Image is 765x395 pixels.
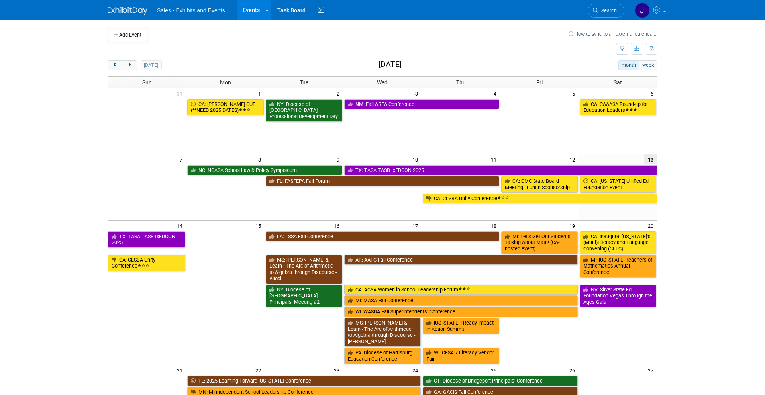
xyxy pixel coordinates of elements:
a: CA: Inaugural [US_STATE]’s (Multi)Literacy and Language Convening (CLLC) [580,231,656,254]
span: 14 [176,221,186,231]
span: 4 [493,88,500,98]
button: week [639,60,657,70]
button: month [618,60,639,70]
span: Fri [536,79,543,86]
span: 8 [257,154,265,164]
h2: [DATE] [379,60,402,69]
a: Search [588,4,624,18]
a: AR: AAFC Fall Conference [344,255,578,265]
span: 26 [569,365,579,375]
a: MI: [US_STATE] Teachers of Mathematics Annual Conference [580,255,656,278]
span: 16 [333,221,343,231]
span: 25 [490,365,500,375]
a: CA: CAAASA Round-up for Education Leaders [580,99,656,115]
span: 11 [490,154,500,164]
span: 12 [569,154,579,164]
a: TX: TASA TASB txEDCON 2025 [344,165,657,176]
span: 20 [647,221,657,231]
a: MS: [PERSON_NAME] & Learn - The Arc of Arithmetic to Algebra through Discourse - Biloxi [266,255,342,284]
button: prev [108,60,122,70]
a: TX: TASA TASB txEDCON 2025 [108,231,185,248]
a: FL: FASFEPA Fall Forum [266,176,499,186]
span: 17 [412,221,422,231]
span: Sun [142,79,152,86]
a: NV: Silver State Ed Foundation Vegas Through the Ages Gala [580,285,656,307]
span: 13 [644,154,657,164]
a: NC: NCASA School Law & Policy Symposium [187,165,342,176]
img: Jerika Salvador [635,3,650,18]
span: 6 [650,88,657,98]
a: CA: CLSBA Unity Conference [423,194,657,204]
span: 23 [333,365,343,375]
button: next [122,60,137,70]
span: 21 [176,365,186,375]
span: Tue [300,79,308,86]
span: Sat [614,79,622,86]
a: CA: [US_STATE] Unified Ed Foundation Event [580,176,656,192]
span: Thu [456,79,466,86]
a: CA: ACSA Women in School Leadership Forum [344,285,578,295]
span: 1 [257,88,265,98]
a: NM: Fall AREA Conference [344,99,499,110]
a: CT: Diocese of Bridgeport Principals’ Conference [423,376,578,386]
a: WI: CESA 7 Literacy Vendor Fair [423,348,499,364]
span: 27 [647,365,657,375]
a: CA: CLSBA Unity Conference [108,255,185,271]
a: PA: Diocese of Harrisburg Education Conference [344,348,421,364]
span: 19 [569,221,579,231]
a: FL: 2025 Learning Forward [US_STATE] Conference [187,376,421,386]
span: 15 [255,221,265,231]
a: [US_STATE] i-Ready Impact in Action Summit [423,318,499,334]
span: 18 [490,221,500,231]
span: 22 [255,365,265,375]
a: NY: Diocese of [GEOGRAPHIC_DATA] Principals’ Meeting #2 [266,285,342,307]
span: 10 [412,154,422,164]
span: Wed [377,79,388,86]
span: 5 [571,88,579,98]
span: 2 [336,88,343,98]
span: Mon [220,79,231,86]
img: ExhibitDay [108,7,147,15]
a: MI: Let’s Get Our Students Talking About Math! (CA-hosted event) [501,231,578,254]
span: 3 [414,88,422,98]
span: Search [598,8,617,14]
a: CA: [PERSON_NAME] CUE (**NEED 2025 DATES) [187,99,264,115]
span: 9 [336,154,343,164]
span: Sales - Exhibits and Events [157,7,225,14]
a: NY: Diocese of [GEOGRAPHIC_DATA] Professional Development Day [266,99,342,122]
button: Add Event [108,28,147,42]
span: 24 [412,365,422,375]
a: CA: CMC State Board Meeting - Lunch Sponsorship [501,176,578,192]
a: MS: [PERSON_NAME] & Learn - The Arc of Arithmetic to Algebra through Discourse - [PERSON_NAME] [344,318,421,347]
span: 7 [179,154,186,164]
a: How to sync to an external calendar... [569,31,657,37]
button: [DATE] [141,60,162,70]
a: LA: LSSA Fall Conference [266,231,499,242]
a: MI: MASA Fall Conference [344,295,578,306]
span: 31 [176,88,186,98]
a: WI: WASDA Fall Superintendents’ Conference [344,307,578,317]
